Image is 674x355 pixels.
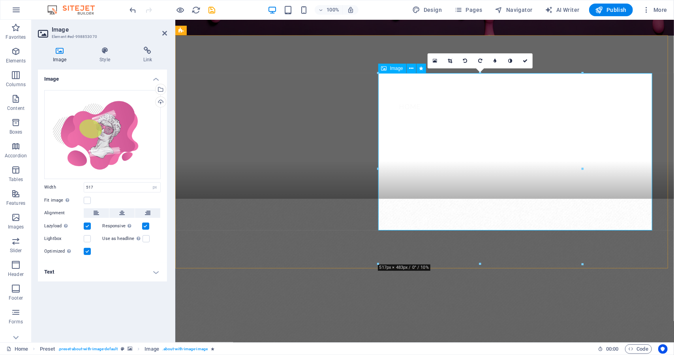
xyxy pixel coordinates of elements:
[409,4,445,16] div: Design (Ctrl+Alt+Y)
[211,347,214,351] i: Element contains an animation
[128,5,138,15] button: undo
[6,81,26,88] p: Columns
[129,6,138,15] i: Undo: Change image (Ctrl+Z)
[38,262,167,281] h4: Text
[7,105,24,111] p: Content
[38,70,167,84] h4: Image
[103,221,142,231] label: Responsive
[5,153,27,159] p: Accordion
[52,26,167,33] h2: Image
[176,5,185,15] button: Click here to leave preview mode and continue editing
[44,247,84,256] label: Optimized
[208,6,217,15] i: Save (Ctrl+S)
[6,58,26,64] p: Elements
[52,33,151,40] h3: Element #ed-998853070
[428,53,443,68] a: Select files from the file manager, stock photos, or upload file(s)
[413,6,442,14] span: Design
[595,6,627,14] span: Publish
[458,53,473,68] a: Rotate left 90°
[40,344,215,354] nav: breadcrumb
[495,6,533,14] span: Navigator
[6,200,25,206] p: Features
[390,66,403,71] span: Image
[451,4,485,16] button: Pages
[9,319,23,325] p: Forms
[518,53,533,68] a: Confirm ( Ctrl ⏎ )
[492,4,536,16] button: Navigator
[6,34,26,40] p: Favorites
[347,6,354,13] i: On resize automatically adjust zoom level to fit chosen device.
[40,344,55,354] span: Click to select. Double-click to edit
[145,344,159,354] span: Click to select. Double-click to edit
[639,4,670,16] button: More
[207,5,217,15] button: save
[598,344,619,354] h6: Session time
[162,344,208,354] span: . about-with-image-image
[192,6,201,15] i: Reload page
[121,347,124,351] i: This element is a customizable preset
[503,53,518,68] a: Greyscale
[545,6,580,14] span: AI Writer
[44,234,84,244] label: Lightbox
[612,346,613,352] span: :
[473,53,488,68] a: Rotate right 90°
[443,53,458,68] a: Crop mode
[589,4,633,16] button: Publish
[625,344,652,354] button: Code
[44,90,161,179] div: mocaposts-6aqFi9A3A8CXyLRP0a0Pwg.jpg
[606,344,618,354] span: 00 00
[454,6,482,14] span: Pages
[44,185,84,189] label: Width
[8,224,24,230] p: Images
[542,4,583,16] button: AI Writer
[44,196,84,205] label: Fit image
[8,271,24,278] p: Header
[658,344,668,354] button: Usercentrics
[10,247,22,254] p: Slider
[38,47,84,63] h4: Image
[642,6,667,14] span: More
[629,344,648,354] span: Code
[45,5,105,15] img: Editor Logo
[488,53,503,68] a: Blur
[128,47,167,63] h4: Link
[9,129,23,135] p: Boxes
[128,347,132,351] i: This element contains a background
[44,208,84,218] label: Alignment
[9,176,23,183] p: Tables
[327,5,339,15] h6: 100%
[44,221,84,231] label: Lazyload
[9,295,23,301] p: Footer
[191,5,201,15] button: reload
[315,5,343,15] button: 100%
[6,344,28,354] a: Click to cancel selection. Double-click to open Pages
[103,234,143,244] label: Use as headline
[409,4,445,16] button: Design
[58,344,118,354] span: . preset-about-with-image-default
[84,47,128,63] h4: Style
